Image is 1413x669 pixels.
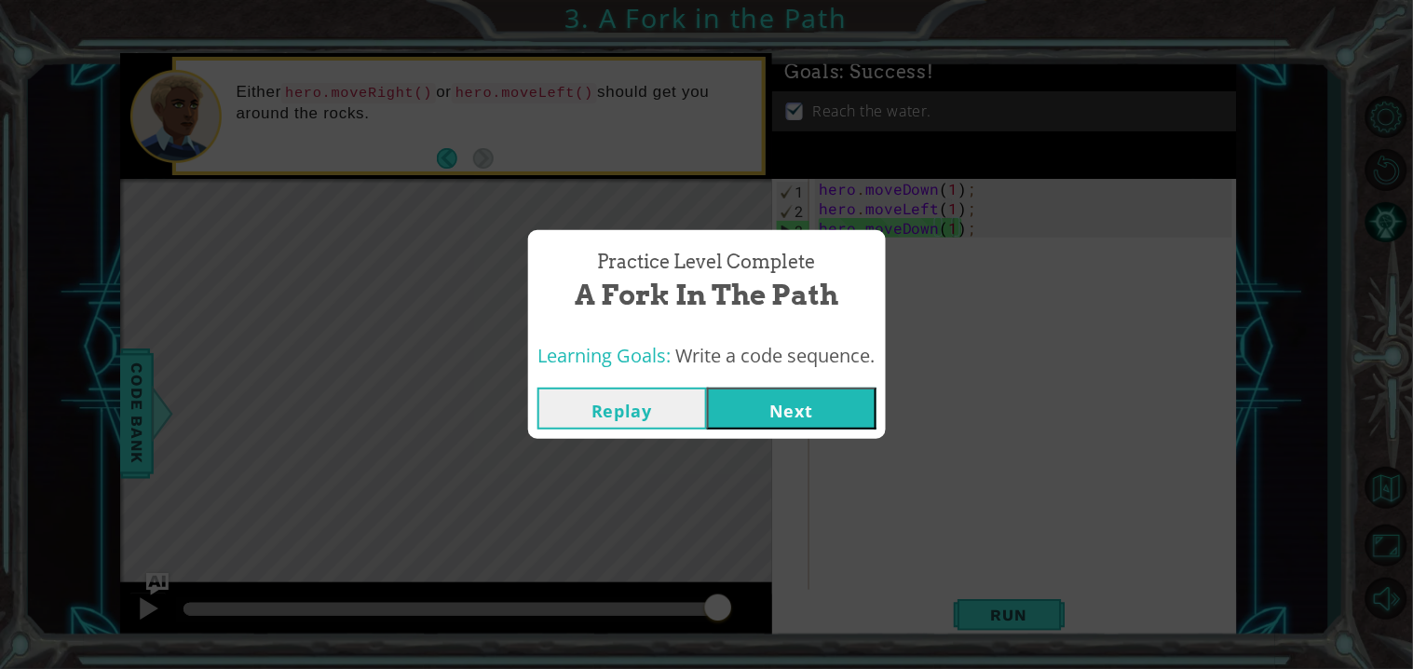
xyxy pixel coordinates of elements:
[707,388,876,430] button: Next
[538,343,672,368] span: Learning Goals:
[537,388,707,430] button: Replay
[598,249,816,276] span: Practice Level Complete
[575,275,838,315] span: A Fork in the Path
[676,343,876,368] span: Write a code sequence.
